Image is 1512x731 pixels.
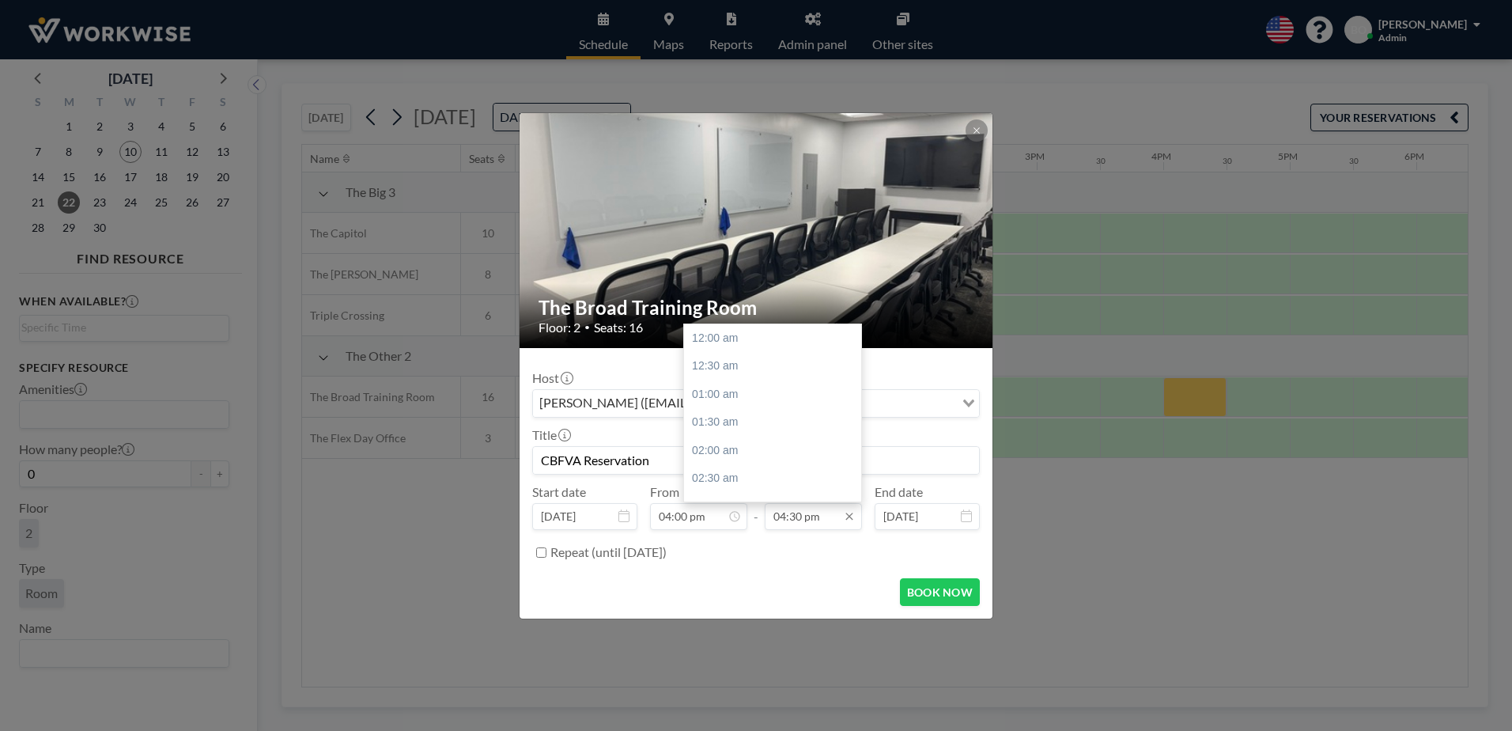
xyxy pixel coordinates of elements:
[684,324,869,353] div: 12:00 am
[594,320,643,335] span: Seats: 16
[539,296,975,320] h2: The Broad Training Room
[533,390,979,417] div: Search for option
[550,544,667,560] label: Repeat (until [DATE])
[900,578,980,606] button: BOOK NOW
[684,352,869,381] div: 12:30 am
[875,484,923,500] label: End date
[539,320,580,335] span: Floor: 2
[532,484,586,500] label: Start date
[684,408,869,437] div: 01:30 am
[754,490,758,525] span: -
[684,464,869,493] div: 02:30 am
[532,427,569,443] label: Title
[863,393,953,414] input: Search for option
[520,52,994,408] img: 537.jpeg
[536,393,861,414] span: [PERSON_NAME] ([EMAIL_ADDRESS][DOMAIN_NAME])
[684,493,869,521] div: 03:00 am
[584,321,590,333] span: •
[684,381,869,409] div: 01:00 am
[650,484,679,500] label: From
[684,437,869,465] div: 02:00 am
[533,447,979,474] input: Beverly's reservation
[532,370,572,386] label: Host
